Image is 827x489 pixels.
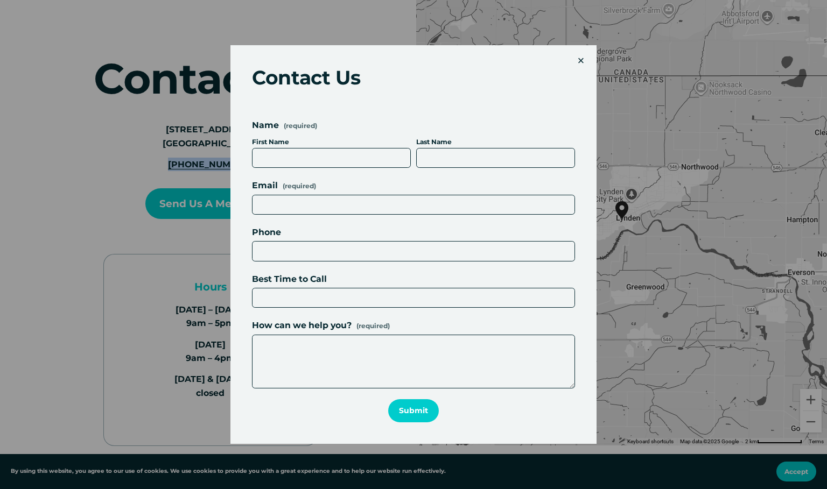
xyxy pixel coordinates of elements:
[575,55,587,67] div: Close
[399,406,428,415] span: Submit
[252,179,278,192] span: Email
[252,272,327,286] span: Best Time to Call
[283,181,316,191] span: (required)
[416,137,575,148] div: Last Name
[252,67,563,89] div: Contact Us
[252,225,281,239] span: Phone
[252,318,352,332] span: How can we help you?
[284,123,317,129] span: (required)
[252,137,411,148] div: First Name
[356,321,390,331] span: (required)
[252,118,279,132] span: Name
[388,399,438,422] button: SubmitSubmit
